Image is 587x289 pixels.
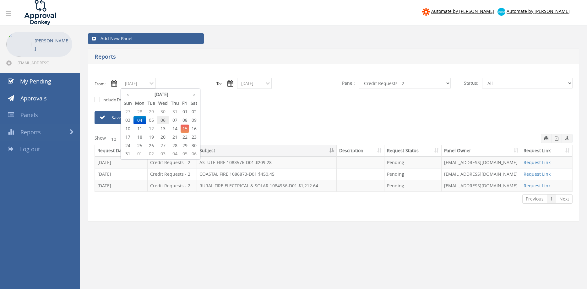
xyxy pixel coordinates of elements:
span: 25 [133,142,146,150]
span: 28 [133,108,146,116]
span: 22 [181,133,189,141]
span: 12 [146,125,157,133]
span: Automate by [PERSON_NAME] [431,8,494,14]
span: My Pending [20,78,51,85]
span: 05 [146,116,157,124]
span: 31 [122,150,133,158]
td: COASTAL FIRE 1086873-D01 $450.45 [197,168,337,180]
td: ASTUTE FIRE 1083576-D01 $209.28 [197,157,337,168]
td: Pending [384,157,442,168]
label: Show entries [95,134,144,143]
a: Add New Panel [88,33,204,44]
span: 24 [122,142,133,150]
th: Thu [169,99,181,108]
span: 27 [122,108,133,116]
label: To: [216,81,222,87]
span: 07 [169,116,181,124]
th: Sat [189,99,199,108]
label: include Description [101,97,138,103]
span: 09 [189,116,199,124]
span: Log out [20,145,40,153]
span: Panel: [338,78,359,88]
span: 14 [169,125,181,133]
th: Request Date: activate to sort column ascending [95,145,148,157]
span: [EMAIL_ADDRESS][DOMAIN_NAME] [18,60,71,65]
span: 30 [189,142,199,150]
a: Next [556,194,573,204]
span: 29 [181,142,189,150]
span: 02 [189,108,199,116]
span: 04 [169,150,181,158]
span: 11 [133,125,146,133]
span: 04 [133,116,146,124]
th: Request Status: activate to sort column ascending [384,145,442,157]
span: Reports [20,128,41,136]
span: Automate by [PERSON_NAME] [507,8,570,14]
span: 31 [169,108,181,116]
a: Save [95,111,167,124]
span: 01 [133,150,146,158]
th: Wed [157,99,169,108]
td: Pending [384,180,442,191]
select: Showentries [106,134,129,143]
span: Status: [460,78,482,88]
span: 05 [181,150,189,158]
span: 26 [146,142,157,150]
th: ‹ [122,90,133,99]
span: 13 [157,125,169,133]
span: 01 [181,108,189,116]
span: Panels [20,111,38,119]
img: xero-logo.png [497,8,505,16]
span: 06 [189,150,199,158]
th: Panel Owner: activate to sort column ascending [442,145,521,157]
td: Pending [384,168,442,180]
p: [PERSON_NAME] [35,37,69,52]
span: 27 [157,142,169,150]
span: 19 [146,133,157,141]
a: Request Link [524,159,551,165]
td: [DATE] [95,168,148,180]
td: [DATE] [95,180,148,191]
th: Request Link: activate to sort column ascending [521,145,572,157]
span: 10 [122,125,133,133]
th: Tue [146,99,157,108]
span: 02 [146,150,157,158]
span: 23 [189,133,199,141]
td: [EMAIL_ADDRESS][DOMAIN_NAME] [442,157,521,168]
span: 30 [157,108,169,116]
span: 16 [189,125,199,133]
td: [DATE] [95,157,148,168]
span: 18 [133,133,146,141]
td: RURAL FIRE ELECTRICAL & SOLAR 1084956-D01 $1,212.64 [197,180,337,191]
a: Request Link [524,171,551,177]
th: [DATE] [133,90,189,99]
a: Previous [522,194,547,204]
th: › [189,90,199,99]
img: zapier-logomark.png [422,8,430,16]
td: Credit Requests - 2 [148,168,197,180]
span: 28 [169,142,181,150]
th: Sun [122,99,133,108]
th: Mon [133,99,146,108]
span: 20 [157,133,169,141]
h5: Reports [95,54,430,62]
span: 29 [146,108,157,116]
th: Description: activate to sort column ascending [337,145,384,157]
span: Approvals [20,94,47,102]
span: 08 [181,116,189,124]
a: Request Link [524,183,551,189]
span: 03 [122,116,133,124]
td: Credit Requests - 2 [148,180,197,191]
td: [EMAIL_ADDRESS][DOMAIN_NAME] [442,180,521,191]
th: Subject: activate to sort column descending [197,145,337,157]
label: From: [95,81,106,87]
span: 15 [181,125,189,133]
span: 17 [122,133,133,141]
a: 1 [547,194,556,204]
span: 06 [157,116,169,124]
span: 21 [169,133,181,141]
th: Fri [181,99,189,108]
td: [EMAIL_ADDRESS][DOMAIN_NAME] [442,168,521,180]
span: 03 [157,150,169,158]
td: Credit Requests - 2 [148,157,197,168]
